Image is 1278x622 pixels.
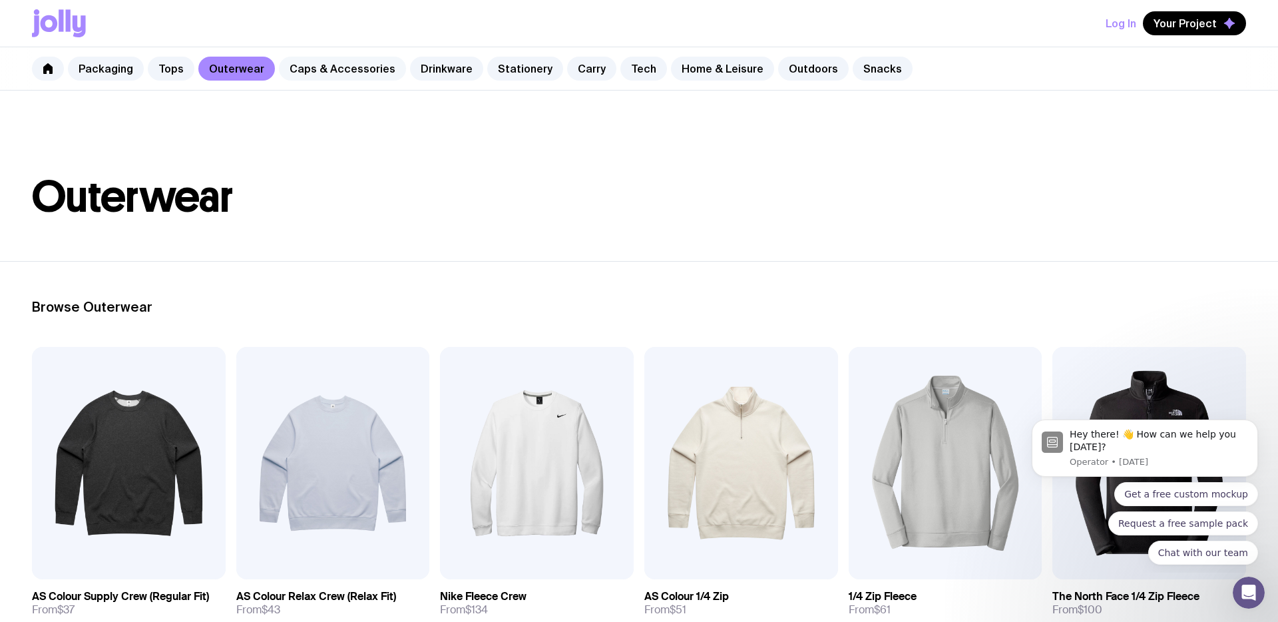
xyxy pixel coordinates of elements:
h3: AS Colour Supply Crew (Regular Fit) [32,590,209,603]
span: Your Project [1154,17,1217,30]
span: $134 [465,603,488,617]
button: Log In [1106,11,1136,35]
a: Drinkware [410,57,483,81]
h3: 1/4 Zip Fleece [849,590,917,603]
h3: The North Face 1/4 Zip Fleece [1052,590,1199,603]
a: Carry [567,57,616,81]
span: From [32,603,75,617]
span: $37 [57,603,75,617]
span: $100 [1078,603,1102,617]
span: From [644,603,686,617]
h3: AS Colour 1/4 Zip [644,590,729,603]
span: From [236,603,280,617]
h3: Nike Fleece Crew [440,590,527,603]
a: Stationery [487,57,563,81]
a: Outdoors [778,57,849,81]
span: From [849,603,891,617]
span: From [1052,603,1102,617]
iframe: Intercom notifications message [1012,408,1278,573]
a: Caps & Accessories [279,57,406,81]
h2: Browse Outerwear [32,299,1246,315]
a: Tops [148,57,194,81]
span: $43 [262,603,280,617]
span: From [440,603,488,617]
button: Your Project [1143,11,1246,35]
h3: AS Colour Relax Crew (Relax Fit) [236,590,396,603]
a: Packaging [68,57,144,81]
iframe: Intercom live chat [1233,577,1265,609]
a: Home & Leisure [671,57,774,81]
span: $61 [874,603,891,617]
a: Outerwear [198,57,275,81]
a: Snacks [853,57,913,81]
span: $51 [670,603,686,617]
a: Tech [620,57,667,81]
h1: Outerwear [32,176,1246,218]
